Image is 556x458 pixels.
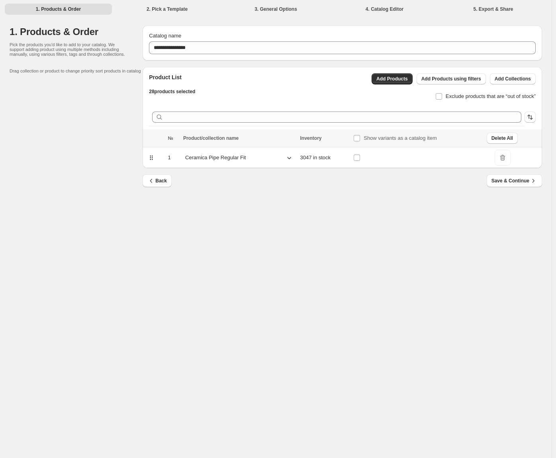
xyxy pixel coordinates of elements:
[183,135,239,141] span: Product/collection name
[487,174,542,187] button: Save & Continue
[372,73,413,84] button: Add Products
[147,177,167,185] span: Back
[300,135,348,141] div: Inventory
[168,155,171,160] span: 1
[10,42,127,57] p: Pick the products you'd like to add to your catalog. We support adding product using multiple met...
[168,135,173,141] span: №
[417,73,486,84] button: Add Products using filters
[491,177,537,185] span: Save & Continue
[421,76,481,82] span: Add Products using filters
[185,154,246,162] p: Ceramica Pipe Regular Fit
[149,73,195,81] h2: Product List
[490,73,536,84] button: Add Collections
[487,133,518,144] button: Delete All
[495,76,531,82] span: Add Collections
[149,33,181,39] span: Catalog name
[149,89,195,94] span: 28 products selected
[491,135,513,141] span: Delete All
[10,25,143,38] h1: 1. Products & Order
[143,174,172,187] button: Back
[376,76,408,82] span: Add Products
[446,93,536,99] span: Exclude products that are “out of stock”
[364,135,437,141] span: Show variants as a catalog item
[10,69,143,73] p: Drag collection or product to change priority sort products in catalog
[298,147,351,168] td: 3047 in stock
